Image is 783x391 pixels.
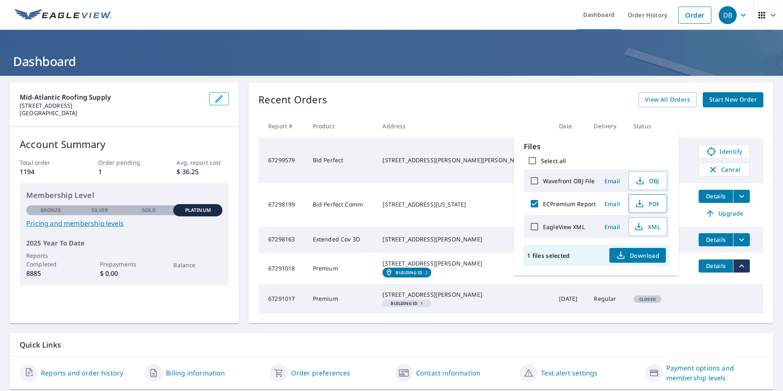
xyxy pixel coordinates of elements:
button: detailsBtn-67298163 [699,233,733,246]
p: [STREET_ADDRESS] [20,102,203,109]
td: Premium [306,253,376,284]
div: [STREET_ADDRESS][PERSON_NAME] [382,259,546,268]
p: Files [524,141,669,152]
button: Download [609,248,666,263]
button: XML [629,217,667,236]
span: Email [602,223,622,231]
label: Wavefront OBJ File [543,177,595,185]
th: Date [552,114,587,138]
span: XML [634,222,660,232]
label: EagleView XML [543,223,585,231]
p: Prepayments [100,260,149,268]
button: Email [599,198,625,210]
p: Order pending [98,158,151,167]
p: [GEOGRAPHIC_DATA] [20,109,203,117]
a: Reports and order history [41,368,123,378]
em: Building ID [391,301,417,305]
td: Bid Perfect Comm [306,183,376,227]
span: Details [704,262,728,270]
th: Report # [258,114,306,138]
td: 67299579 [258,138,306,183]
p: Avg. report cost [177,158,229,167]
div: [STREET_ADDRESS][PERSON_NAME] [382,291,546,299]
span: Email [602,177,622,185]
a: Order [678,7,711,24]
p: Quick Links [20,340,763,350]
p: Reports Completed [26,251,75,268]
label: Select all [541,157,566,165]
div: [STREET_ADDRESS][PERSON_NAME] [382,235,546,243]
td: 67291018 [258,253,306,284]
span: Start New Order [709,95,757,105]
button: filesDropdownBtn-67298199 [733,190,750,203]
button: filesDropdownBtn-67291018 [733,259,750,273]
button: PDF [629,194,667,213]
a: Payment options and membership levels [666,363,763,383]
a: Start New Order [703,92,763,107]
p: $ 36.25 [177,167,229,177]
p: Balance [173,261,222,269]
p: Recent Orders [258,92,327,107]
p: Silver [91,207,109,214]
td: 67298199 [258,183,306,227]
a: Order preferences [291,368,351,378]
button: Email [599,221,625,233]
span: Identify [704,147,745,157]
div: DB [719,6,737,24]
p: Account Summary [20,137,229,152]
td: Bid Perfect [306,138,376,183]
button: filesDropdownBtn-67298163 [733,233,750,246]
button: Cancel [699,163,750,177]
span: View All Orders [645,95,690,105]
span: Details [704,236,728,243]
a: Text alert settings [541,368,597,378]
td: 67291017 [258,284,306,314]
p: Mid-Atlantic Roofing Supply [20,92,203,102]
span: Upgrade [704,209,745,218]
td: Regular [587,284,627,314]
p: Bronze [41,207,61,214]
a: View All Orders [638,92,697,107]
div: [STREET_ADDRESS][US_STATE] [382,200,546,209]
p: Membership Level [26,190,222,201]
th: Status [627,114,692,138]
p: $ 0.00 [100,268,149,278]
a: Pricing and membership levels [26,218,222,228]
span: PDF [634,199,660,209]
p: Platinum [185,207,211,214]
button: detailsBtn-67291018 [699,259,733,273]
button: OBJ [629,171,667,190]
img: EV Logo [15,9,111,21]
td: Premium [306,284,376,314]
label: ECPremium Report [543,200,596,208]
a: Upgrade [699,207,750,220]
p: 1194 [20,167,72,177]
td: Extended Cov 3D [306,227,376,253]
td: 67298163 [258,227,306,253]
span: Closed [634,296,661,302]
button: Email [599,175,625,187]
p: Total order [20,158,72,167]
em: Building ID [396,270,422,275]
th: Delivery [587,114,627,138]
p: 2025 Year To Date [26,238,222,248]
a: Identify [699,145,750,159]
p: 1 files selected [527,252,570,259]
a: Contact information [416,368,480,378]
span: Email [602,200,622,208]
span: Details [704,192,728,200]
div: [STREET_ADDRESS][PERSON_NAME][PERSON_NAME] [382,156,546,164]
h1: Dashboard [10,53,773,70]
a: Building ID2 [382,268,431,277]
span: Cancel [707,165,741,175]
p: Gold [142,207,156,214]
span: OBJ [634,176,660,186]
p: 1 [98,167,151,177]
button: detailsBtn-67298199 [699,190,733,203]
span: 1 [386,301,428,305]
td: [DATE] [552,284,587,314]
a: Billing information [166,368,225,378]
th: Address [376,114,552,138]
th: Product [306,114,376,138]
p: 8885 [26,268,75,278]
